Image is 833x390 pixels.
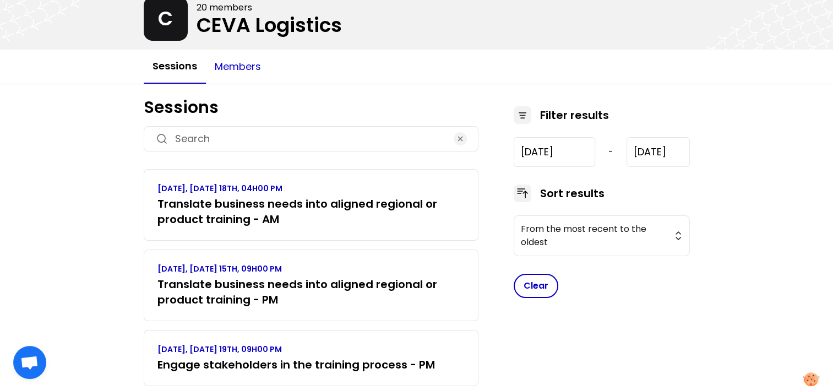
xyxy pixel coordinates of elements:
[157,344,435,372] a: [DATE], [DATE] 19TH, 09H00 PMEngage stakeholders in the training process - PM
[13,346,46,379] div: Open chat
[157,344,435,355] p: [DATE], [DATE] 19TH, 09H00 PM
[514,274,558,298] button: Clear
[157,183,465,227] a: [DATE], [DATE] 18TH, 04H00 PMTranslate business needs into aligned regional or product training - AM
[157,183,465,194] p: [DATE], [DATE] 18TH, 04H00 PM
[514,215,690,256] button: From the most recent to the oldest
[627,137,689,167] input: YYYY-M-D
[514,137,596,167] input: YYYY-M-D
[540,107,609,123] h3: Filter results
[144,50,206,84] button: Sessions
[157,263,465,307] a: [DATE], [DATE] 15TH, 09H00 PMTranslate business needs into aligned regional or product training - PM
[540,186,605,201] h3: Sort results
[157,263,465,274] p: [DATE], [DATE] 15TH, 09H00 PM
[175,131,447,147] input: Search
[206,50,270,83] button: Members
[608,145,613,159] span: -
[157,196,465,227] h3: Translate business needs into aligned regional or product training - AM
[157,277,465,307] h3: Translate business needs into aligned regional or product training - PM
[157,357,435,372] h3: Engage stakeholders in the training process - PM
[144,97,478,117] h1: Sessions
[521,223,667,249] span: From the most recent to the oldest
